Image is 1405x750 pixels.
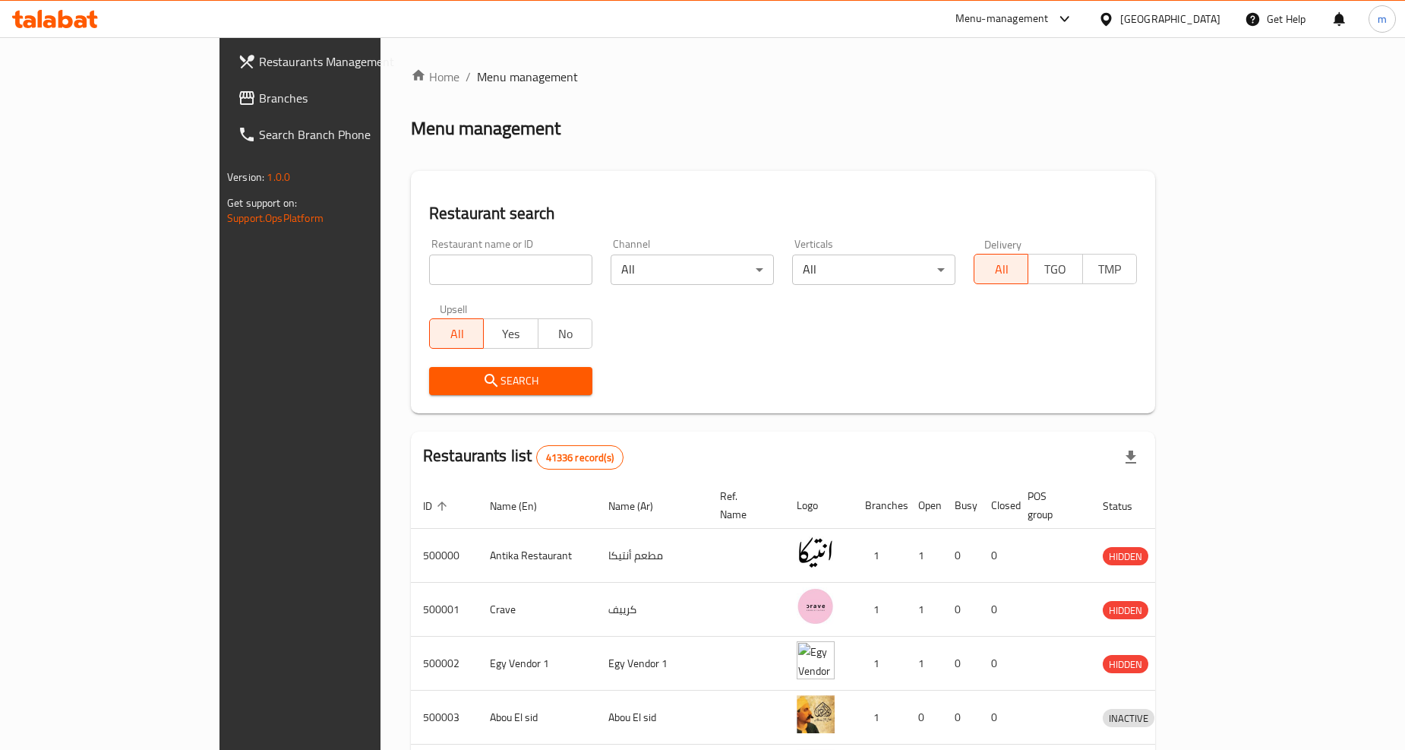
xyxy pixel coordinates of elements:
[1113,439,1149,476] div: Export file
[853,583,906,637] td: 1
[545,323,586,345] span: No
[1103,497,1152,515] span: Status
[538,318,592,349] button: No
[1089,258,1131,280] span: TMP
[785,483,853,529] th: Logo
[259,125,442,144] span: Search Branch Phone
[942,529,979,583] td: 0
[1034,258,1076,280] span: TGO
[797,695,835,733] img: Abou El sid
[1028,487,1072,524] span: POS group
[440,303,468,314] label: Upsell
[979,637,1015,691] td: 0
[979,691,1015,745] td: 0
[227,193,297,213] span: Get support on:
[608,497,673,515] span: Name (Ar)
[466,68,471,86] li: /
[797,533,835,571] img: Antika Restaurant
[1120,11,1220,27] div: [GEOGRAPHIC_DATA]
[423,445,624,470] h2: Restaurants list
[429,255,592,285] input: Search for restaurant name or ID..
[536,445,624,470] div: Total records count
[1082,254,1137,284] button: TMP
[853,691,906,745] td: 1
[955,10,1049,28] div: Menu-management
[797,587,835,625] img: Crave
[984,239,1022,249] label: Delivery
[478,529,596,583] td: Antika Restaurant
[596,691,708,745] td: Abou El sid
[942,483,979,529] th: Busy
[611,255,774,285] div: All
[478,583,596,637] td: Crave
[1103,710,1154,727] span: INACTIVE
[411,116,560,141] h2: Menu management
[1103,548,1148,565] span: HIDDEN
[227,167,264,187] span: Version:
[423,497,452,515] span: ID
[1103,655,1148,673] div: HIDDEN
[979,583,1015,637] td: 0
[259,52,442,71] span: Restaurants Management
[720,487,766,524] span: Ref. Name
[942,637,979,691] td: 0
[980,258,1022,280] span: All
[596,529,708,583] td: مطعم أنتيكا
[906,483,942,529] th: Open
[853,529,906,583] td: 1
[797,641,835,679] img: Egy Vendor 1
[906,583,942,637] td: 1
[441,372,580,391] span: Search
[537,451,623,465] span: 41336 record(s)
[792,255,955,285] div: All
[974,254,1028,284] button: All
[436,323,478,345] span: All
[906,691,942,745] td: 0
[1103,601,1148,619] div: HIDDEN
[942,583,979,637] td: 0
[267,167,290,187] span: 1.0.0
[478,691,596,745] td: Abou El sid
[429,367,592,395] button: Search
[853,483,906,529] th: Branches
[227,208,324,228] a: Support.OpsPlatform
[906,529,942,583] td: 1
[596,583,708,637] td: كرييف
[259,89,442,107] span: Branches
[1028,254,1082,284] button: TGO
[477,68,578,86] span: Menu management
[979,529,1015,583] td: 0
[411,68,1155,86] nav: breadcrumb
[226,80,454,116] a: Branches
[483,318,538,349] button: Yes
[226,116,454,153] a: Search Branch Phone
[429,318,484,349] button: All
[906,637,942,691] td: 1
[942,691,979,745] td: 0
[1103,602,1148,619] span: HIDDEN
[1103,547,1148,565] div: HIDDEN
[490,323,532,345] span: Yes
[226,43,454,80] a: Restaurants Management
[979,483,1015,529] th: Closed
[429,202,1137,225] h2: Restaurant search
[478,637,596,691] td: Egy Vendor 1
[1103,656,1148,673] span: HIDDEN
[490,497,557,515] span: Name (En)
[1378,11,1387,27] span: m
[1103,709,1154,727] div: INACTIVE
[596,637,708,691] td: Egy Vendor 1
[853,637,906,691] td: 1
